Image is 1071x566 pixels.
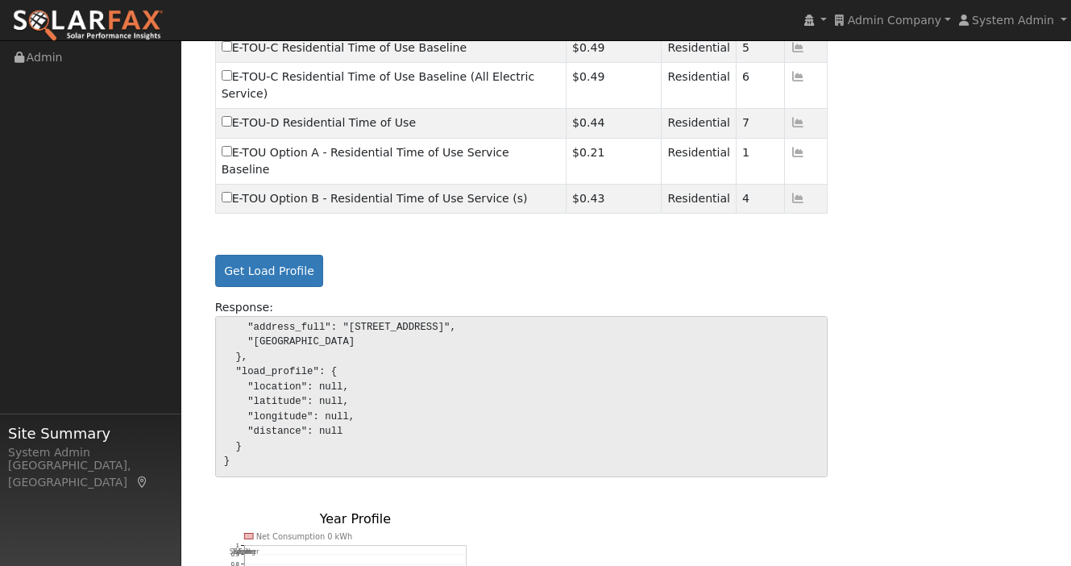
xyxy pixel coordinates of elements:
[222,190,528,207] label: 402
[662,33,737,62] td: Residential
[737,109,785,138] td: 7
[222,116,232,127] input: E-TOU-D Residential Time of Use
[255,532,352,541] text: Net Consumption 0 kWh
[662,63,737,109] td: Residential
[737,63,785,109] td: 6
[215,316,828,477] pre: { "success": true, "message": "", "usage": { "net_kWh": 0, "annual_cost": 0, "intervals": [], "mo...
[222,144,560,178] label: 170
[567,109,662,138] td: $0.44
[135,476,150,489] a: Map
[318,511,390,526] text: Year Profile
[567,138,662,184] td: $0.21
[206,299,836,316] div: Response:
[222,114,416,131] label: 401
[8,422,172,444] span: Site Summary
[235,542,239,549] text: 1
[662,109,737,138] td: Residential
[8,457,172,491] div: [GEOGRAPHIC_DATA], [GEOGRAPHIC_DATA]
[848,14,941,27] span: Admin Company
[230,551,239,559] text: 0.9
[239,548,250,556] text: Fall
[972,14,1054,27] span: System Admin
[222,70,232,81] input: E-TOU-C Residential Time of Use Baseline (All Electric Service)
[662,184,737,213] td: Residential
[8,444,172,461] div: System Admin
[737,184,785,213] td: 4
[737,33,785,62] td: 5
[222,41,232,52] input: E-TOU-C Residential Time of Use Baseline
[567,63,662,109] td: $0.49
[567,33,662,62] td: $0.49
[215,255,324,287] button: Get Load Profile
[567,184,662,213] td: $0.43
[222,192,232,202] input: E-TOU Option B - Residential Time of Use Service (s)
[12,9,164,43] img: SolarFax
[222,40,467,56] label: 400
[222,69,560,102] label: 388
[222,146,232,156] input: E-TOU Option A - Residential Time of Use Service Baseline
[662,138,737,184] td: Residential
[229,548,259,556] text: Summer
[737,138,785,184] td: 1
